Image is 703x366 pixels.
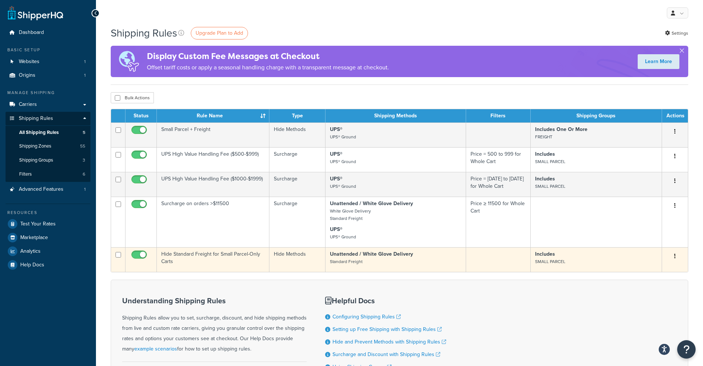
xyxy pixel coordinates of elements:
a: Learn More [638,54,679,69]
a: Filters 6 [6,168,90,181]
li: Shipping Rules [6,112,90,182]
a: Dashboard [6,26,90,39]
span: Shipping Groups [19,157,53,163]
th: Rule Name : activate to sort column ascending [157,109,269,122]
h3: Understanding Shipping Rules [122,297,307,305]
span: Marketplace [20,235,48,241]
span: 6 [83,171,85,177]
th: Shipping Methods [325,109,466,122]
a: Upgrade Plan to Add [191,27,248,39]
small: UPS® Ground [330,134,356,140]
div: Manage Shipping [6,90,90,96]
a: Shipping Groups 3 [6,153,90,167]
p: Offset tariff costs or apply a seasonal handling charge with a transparent message at checkout. [147,62,389,73]
small: UPS® Ground [330,234,356,240]
strong: UPS® [330,175,342,183]
li: Filters [6,168,90,181]
small: UPS® Ground [330,183,356,190]
strong: UPS® [330,125,342,133]
h4: Display Custom Fee Messages at Checkout [147,50,389,62]
span: 3 [83,157,85,163]
span: Test Your Rates [20,221,56,227]
span: 1 [84,59,86,65]
span: Advanced Features [19,186,63,193]
td: Surcharge [269,172,325,197]
td: Surcharge on orders >$11500 [157,197,269,247]
a: All Shipping Rules 5 [6,126,90,139]
a: Test Your Rates [6,217,90,231]
th: Filters [466,109,531,122]
img: duties-banner-06bc72dcb5fe05cb3f9472aba00be2ae8eb53ab6f0d8bb03d382ba314ac3c341.png [111,46,147,77]
td: Price = [DATE] to [DATE] for Whole Cart [466,172,531,197]
span: Analytics [20,248,41,255]
strong: UPS® [330,150,342,158]
li: All Shipping Rules [6,126,90,139]
a: Surcharge and Discount with Shipping Rules [332,351,440,358]
th: Shipping Groups [531,109,662,122]
small: Standard Freight [330,258,362,265]
small: FREIGHT [535,134,552,140]
span: 1 [84,186,86,193]
a: Shipping Zones 55 [6,139,90,153]
a: ShipperHQ Home [8,6,63,20]
strong: Unattended / White Glove Delivery [330,250,413,258]
a: Analytics [6,245,90,258]
a: Websites 1 [6,55,90,69]
a: Setting up Free Shipping with Shipping Rules [332,325,442,333]
strong: Includes One Or More [535,125,587,133]
a: Shipping Rules [6,112,90,125]
span: Shipping Zones [19,143,51,149]
td: Surcharge [269,197,325,247]
span: Upgrade Plan to Add [196,29,243,37]
h3: Helpful Docs [325,297,446,305]
th: Actions [662,109,688,122]
li: Websites [6,55,90,69]
span: Carriers [19,101,37,108]
span: Websites [19,59,39,65]
span: 55 [80,143,85,149]
a: Help Docs [6,258,90,272]
a: Carriers [6,98,90,111]
td: Surcharge [269,147,325,172]
span: Dashboard [19,30,44,36]
button: Bulk Actions [111,92,154,103]
div: Shipping Rules allow you to set, surcharge, discount, and hide shipping methods from live and cus... [122,297,307,354]
li: Shipping Zones [6,139,90,153]
span: 1 [84,72,86,79]
span: Origins [19,72,35,79]
small: White Glove Delivery Standard Freight [330,208,371,222]
strong: Includes [535,250,555,258]
th: Status [125,109,157,122]
small: SMALL PARCEL [535,183,565,190]
td: Small Parcel + Freight [157,122,269,147]
strong: Includes [535,175,555,183]
strong: UPS® [330,225,342,233]
a: Advanced Features 1 [6,183,90,196]
td: Hide Methods [269,122,325,147]
td: Hide Standard Freight for Small Parcel-Only Carts [157,247,269,272]
small: UPS® Ground [330,158,356,165]
a: Marketplace [6,231,90,244]
a: Settings [665,28,688,38]
a: Hide and Prevent Methods with Shipping Rules [332,338,446,346]
li: Origins [6,69,90,82]
span: Shipping Rules [19,115,53,122]
td: Price = 500 to 999 for Whole Cart [466,147,531,172]
span: Filters [19,171,32,177]
td: UPS High Value Handling Fee ($1000-$1999) [157,172,269,197]
h1: Shipping Rules [111,26,177,40]
span: Help Docs [20,262,44,268]
td: UPS High Value Handling Fee ($500-$999) [157,147,269,172]
div: Basic Setup [6,47,90,53]
span: 5 [83,130,85,136]
a: Origins 1 [6,69,90,82]
strong: Includes [535,150,555,158]
td: Price ≥ 11500 for Whole Cart [466,197,531,247]
li: Shipping Groups [6,153,90,167]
